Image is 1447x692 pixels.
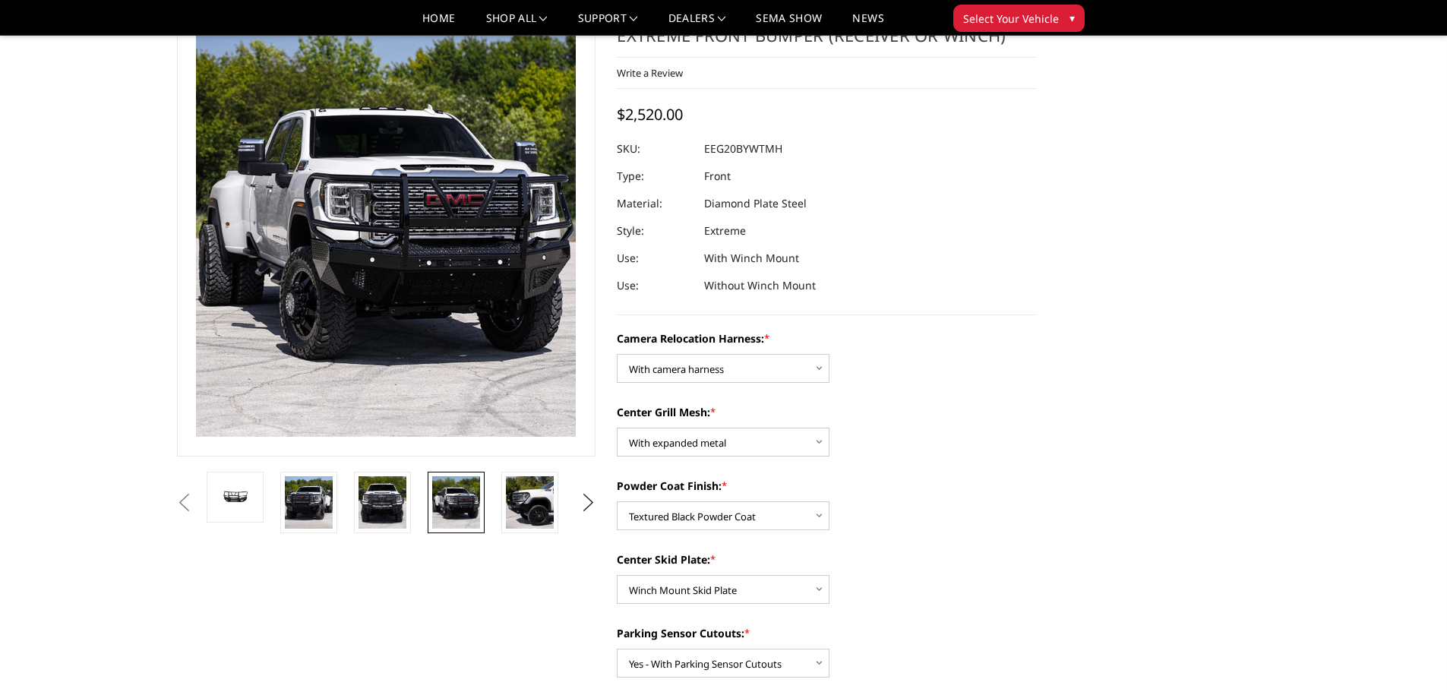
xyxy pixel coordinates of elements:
[617,163,693,190] dt: Type:
[704,272,816,299] dd: Without Winch Mount
[486,13,548,35] a: shop all
[704,190,807,217] dd: Diamond Plate Steel
[173,491,196,514] button: Previous
[668,13,726,35] a: Dealers
[432,476,480,529] img: 2020-2023 GMC 2500-3500 - T2 Series - Extreme Front Bumper (receiver or winch)
[285,476,333,529] img: 2020-2023 GMC 2500-3500 - T2 Series - Extreme Front Bumper (receiver or winch)
[1069,10,1075,26] span: ▾
[617,272,693,299] dt: Use:
[211,486,259,509] img: 2020-2023 GMC 2500-3500 - T2 Series - Extreme Front Bumper (receiver or winch)
[617,190,693,217] dt: Material:
[617,66,683,80] a: Write a Review
[422,13,455,35] a: Home
[617,551,1036,567] label: Center Skid Plate:
[953,5,1085,32] button: Select Your Vehicle
[617,478,1036,494] label: Powder Coat Finish:
[704,217,746,245] dd: Extreme
[704,245,799,272] dd: With Winch Mount
[617,135,693,163] dt: SKU:
[704,163,731,190] dd: Front
[617,217,693,245] dt: Style:
[578,13,638,35] a: Support
[617,245,693,272] dt: Use:
[506,476,554,529] img: 2020-2023 GMC 2500-3500 - T2 Series - Extreme Front Bumper (receiver or winch)
[359,476,406,529] img: 2020-2023 GMC 2500-3500 - T2 Series - Extreme Front Bumper (receiver or winch)
[756,13,822,35] a: SEMA Show
[617,625,1036,641] label: Parking Sensor Cutouts:
[577,491,599,514] button: Next
[963,11,1059,27] span: Select Your Vehicle
[177,1,596,457] a: 2020-2023 GMC 2500-3500 - T2 Series - Extreme Front Bumper (receiver or winch)
[852,13,883,35] a: News
[617,404,1036,420] label: Center Grill Mesh:
[617,330,1036,346] label: Camera Relocation Harness:
[617,104,683,125] span: $2,520.00
[704,135,782,163] dd: EEG20BYWTMH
